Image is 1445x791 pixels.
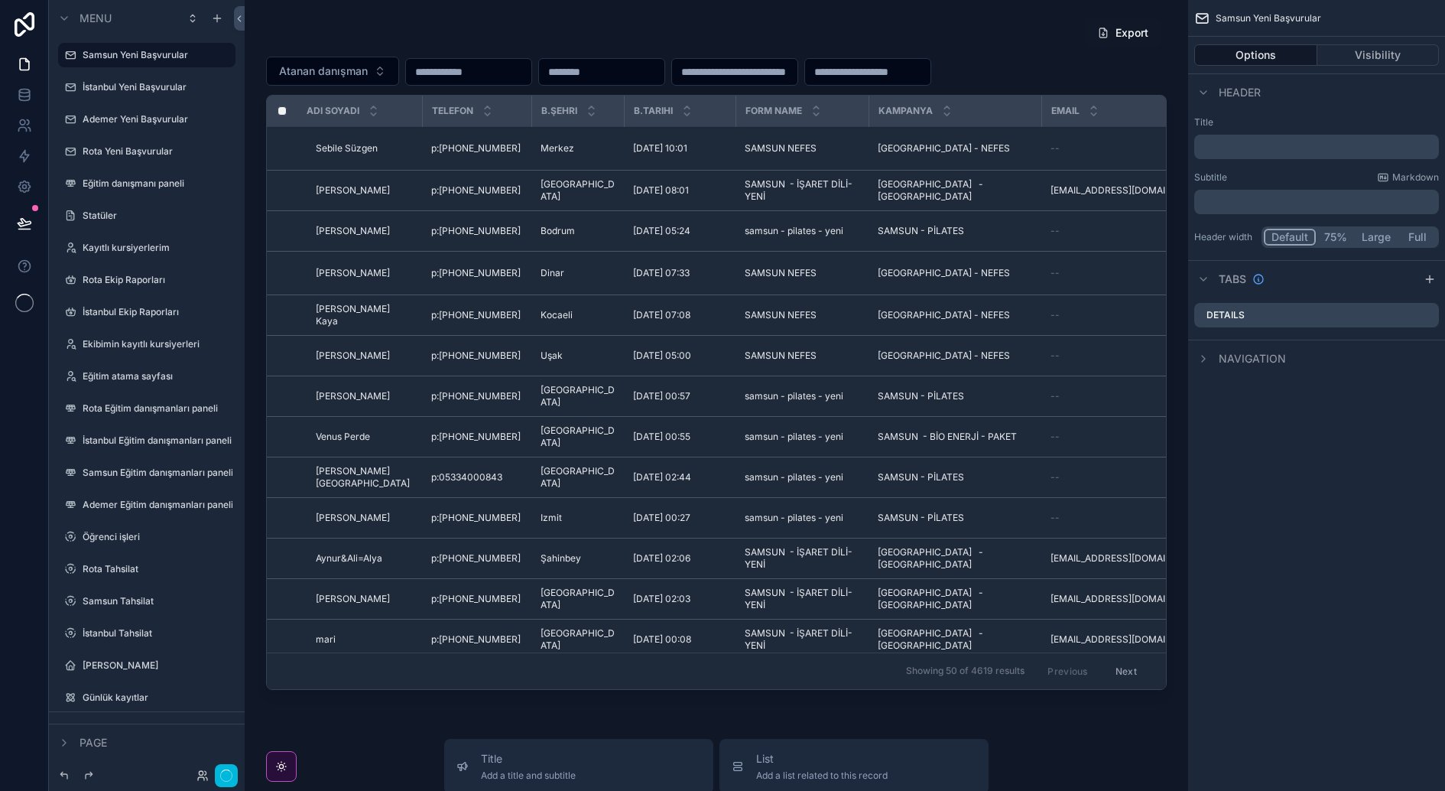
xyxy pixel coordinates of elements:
[307,105,359,117] span: Adı soyadı
[83,595,226,607] label: Samsun Tahsilat
[83,145,226,158] label: Rota Yeni Başvurular
[83,242,226,254] label: Kayıtlı kursiyerlerim
[83,435,232,447] label: İstanbul Eğitim danışmanları paneli
[541,105,577,117] span: b.şehri
[878,105,933,117] span: Kampanya
[1392,171,1439,184] span: Markdown
[83,499,232,511] label: Ademer Eğitim danışmanları paneli
[1219,272,1246,287] span: Tabs
[1105,659,1148,683] button: Next
[1216,12,1321,24] span: Samsun Yeni Başvurular
[481,770,576,782] span: Add a title and subtitle
[1194,231,1255,243] label: Header width
[80,11,112,26] span: Menu
[80,735,107,750] span: Page
[83,49,226,61] label: Samsun Yeni Başvurular
[1377,171,1439,184] a: Markdown
[83,370,226,382] label: Eğitim atama sayfası
[1219,351,1286,366] span: Navigation
[1194,190,1439,214] div: scrollable content
[83,274,226,286] label: Rota Ekip Raporları
[1194,44,1317,66] button: Options
[1206,309,1245,321] label: Details
[83,563,226,575] label: Rota Tahsilat
[83,627,226,640] label: İstanbul Tahsilat
[83,692,226,704] label: Günlük kayıtlar
[83,113,226,125] label: Ademer Yeni Başvurular
[1355,229,1398,246] button: Large
[83,531,226,543] label: Öğrenci işleri
[83,81,226,93] label: İstanbul Yeni Başvurular
[83,338,226,350] label: Ekibimin kayıtlı kursiyerleri
[481,751,576,767] span: Title
[80,723,157,738] span: Hidden pages
[906,665,1024,677] span: Showing 50 of 4619 results
[83,210,226,222] label: Statüler
[1219,85,1261,100] span: Header
[745,105,802,117] span: Form Name
[83,659,226,672] label: [PERSON_NAME]
[1398,229,1437,246] button: Full
[634,105,673,117] span: b.tarihi
[1194,135,1439,159] div: scrollable content
[83,306,226,318] label: İstanbul Ekip Raporları
[83,177,226,190] label: Eğitim danışmanı paneli
[1264,229,1316,246] button: Default
[1316,229,1355,246] button: 75%
[1194,116,1439,129] label: Title
[83,402,226,415] label: Rota Eğitim danışmanları paneli
[83,467,232,479] label: Samsun Eğitim danışmanları paneli
[756,751,888,767] span: List
[756,770,888,782] span: Add a list related to this record
[1051,105,1080,117] span: Email
[1194,171,1227,184] label: Subtitle
[1317,44,1440,66] button: Visibility
[432,105,473,117] span: Telefon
